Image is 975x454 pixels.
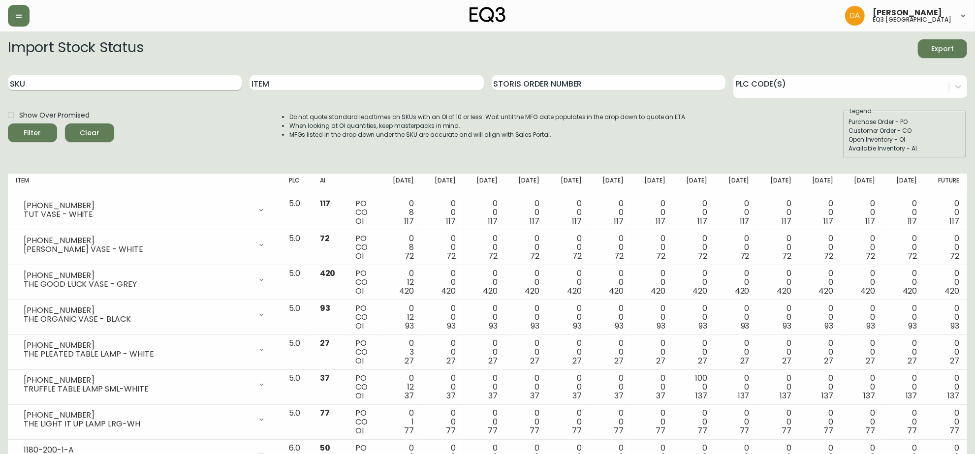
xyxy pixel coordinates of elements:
[472,409,498,435] div: 0 0
[513,199,539,226] div: 0 0
[807,409,833,435] div: 0 0
[715,174,757,195] th: [DATE]
[19,110,90,121] span: Show Over Promised
[740,425,750,436] span: 77
[782,355,791,366] span: 27
[525,285,540,297] span: 420
[16,339,273,361] div: [PHONE_NUMBER]THE PLEATED TABLE LAMP - WHITE
[783,320,791,332] span: 93
[488,425,498,436] span: 77
[572,425,582,436] span: 77
[355,374,372,400] div: PO CO
[598,339,624,365] div: 0 0
[950,250,959,262] span: 72
[513,374,539,400] div: 0 0
[891,269,917,296] div: 0 0
[387,374,413,400] div: 0 12
[598,304,624,331] div: 0 0
[697,425,707,436] span: 77
[757,174,799,195] th: [DATE]
[446,250,456,262] span: 72
[530,215,540,227] span: 117
[698,355,707,366] span: 27
[320,198,331,209] span: 117
[891,339,917,365] div: 0 0
[933,304,959,331] div: 0 0
[430,269,456,296] div: 0 0
[849,234,875,261] div: 0 0
[73,127,106,139] span: Clear
[430,234,456,261] div: 0 0
[8,174,281,195] th: Item
[723,269,749,296] div: 0 0
[446,215,456,227] span: 117
[807,339,833,365] div: 0 0
[807,374,833,400] div: 0 0
[681,269,707,296] div: 0 0
[918,39,967,58] button: Export
[614,355,624,366] span: 27
[849,269,875,296] div: 0 0
[281,195,312,230] td: 5.0
[693,285,708,297] span: 420
[738,390,750,401] span: 137
[530,425,539,436] span: 77
[24,306,252,315] div: [PHONE_NUMBER]
[656,215,665,227] span: 117
[639,409,665,435] div: 0 0
[949,215,959,227] span: 117
[24,245,252,254] div: [PERSON_NAME] VASE - WHITE
[24,420,252,428] div: THE LIGHT IT UP LAMP LRG-WH
[723,234,749,261] div: 0 0
[320,268,336,279] span: 420
[866,215,876,227] span: 117
[824,355,833,366] span: 27
[572,215,582,227] span: 117
[799,174,841,195] th: [DATE]
[355,425,364,436] span: OI
[447,320,456,332] span: 93
[472,374,498,400] div: 0 0
[849,135,961,144] div: Open Inventory - OI
[513,234,539,261] div: 0 0
[891,374,917,400] div: 0 0
[656,355,665,366] span: 27
[289,121,687,130] li: When looking at OI quantities, keep masterpacks in mind.
[673,174,715,195] th: [DATE]
[908,425,917,436] span: 77
[572,250,582,262] span: 72
[387,339,413,365] div: 0 3
[698,320,707,332] span: 93
[16,409,273,430] div: [PHONE_NUMBER]THE LIGHT IT UP LAMP LRG-WH
[824,250,833,262] span: 72
[446,425,456,436] span: 77
[883,174,925,195] th: [DATE]
[925,174,967,195] th: Future
[355,269,372,296] div: PO CO
[631,174,673,195] th: [DATE]
[16,269,273,291] div: [PHONE_NUMBER]THE GOOD LUCK VASE - GREY
[849,118,961,126] div: Purchase Order - PO
[849,304,875,331] div: 0 0
[609,285,624,297] span: 420
[723,374,749,400] div: 0 0
[430,374,456,400] div: 0 0
[841,174,883,195] th: [DATE]
[513,304,539,331] div: 0 0
[765,339,791,365] div: 0 0
[483,285,498,297] span: 420
[807,234,833,261] div: 0 0
[472,234,498,261] div: 0 0
[681,339,707,365] div: 0 0
[590,174,631,195] th: [DATE]
[387,304,413,331] div: 0 12
[281,300,312,335] td: 5.0
[947,390,959,401] span: 137
[849,107,873,116] legend: Legend
[598,234,624,261] div: 0 0
[614,250,624,262] span: 72
[355,250,364,262] span: OI
[555,269,581,296] div: 0 0
[24,271,252,280] div: [PHONE_NUMBER]
[639,269,665,296] div: 0 0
